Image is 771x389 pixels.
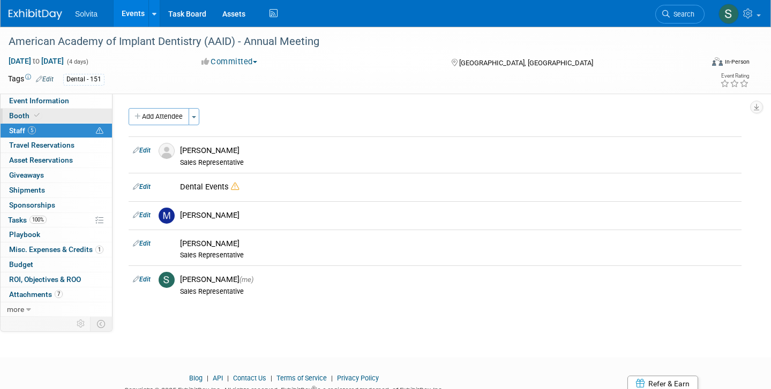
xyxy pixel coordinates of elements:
[9,186,45,194] span: Shipments
[1,227,112,242] a: Playbook
[8,73,54,86] td: Tags
[1,109,112,123] a: Booth
[9,171,44,179] span: Giveaways
[1,287,112,302] a: Attachments7
[1,242,112,257] a: Misc. Expenses & Credits1
[724,58,750,66] div: In-Person
[180,146,737,156] div: [PERSON_NAME]
[34,112,40,118] i: Booth reservation complete
[96,126,103,136] span: Potential Scheduling Conflict -- at least one attendee is tagged in another overlapping event.
[72,317,91,331] td: Personalize Event Tab Strip
[1,183,112,197] a: Shipments
[159,208,175,224] img: M.jpg
[75,10,98,18] span: Solvita
[9,126,36,135] span: Staff
[9,260,33,269] span: Budget
[1,168,112,182] a: Giveaways
[224,374,231,382] span: |
[55,290,63,298] span: 7
[233,374,266,382] a: Contact Us
[1,272,112,287] a: ROI, Objectives & ROO
[9,230,40,239] span: Playbook
[29,216,47,224] span: 100%
[655,5,705,24] a: Search
[213,374,223,382] a: API
[133,276,151,283] a: Edit
[133,147,151,154] a: Edit
[91,317,113,331] td: Toggle Event Tabs
[1,94,112,108] a: Event Information
[337,374,379,382] a: Privacy Policy
[180,251,737,260] div: Sales Representative
[1,257,112,272] a: Budget
[204,374,211,382] span: |
[9,141,74,149] span: Travel Reservations
[180,158,737,167] div: Sales Representative
[718,4,739,24] img: Scott Campbell
[231,182,239,190] i: Double-book Warning!
[8,216,47,224] span: Tasks
[31,57,41,65] span: to
[9,201,55,209] span: Sponsorships
[180,287,737,296] div: Sales Representative
[9,156,73,164] span: Asset Reservations
[8,56,64,66] span: [DATE] [DATE]
[9,9,62,20] img: ExhibitDay
[9,245,103,254] span: Misc. Expenses & Credits
[9,111,42,120] span: Booth
[159,143,175,159] img: Associate-Profile-5.png
[9,290,63,299] span: Attachments
[180,182,737,192] div: Dental Events
[239,276,253,284] span: (me)
[133,240,151,247] a: Edit
[180,210,737,220] div: [PERSON_NAME]
[28,126,36,134] span: 5
[129,108,189,125] button: Add Attendee
[1,124,112,138] a: Staff5
[720,73,749,79] div: Event Rating
[670,10,694,18] span: Search
[95,246,103,254] span: 1
[9,275,81,284] span: ROI, Objectives & ROO
[712,57,723,66] img: Format-Inperson.png
[1,213,112,227] a: Tasks100%
[9,96,69,105] span: Event Information
[36,75,54,83] a: Edit
[198,56,261,67] button: Committed
[5,32,686,51] div: American Academy of Implant Dentistry (AAID) - Annual Meeting
[66,58,88,65] span: (4 days)
[133,211,151,219] a: Edit
[189,374,203,382] a: Blog
[639,56,750,72] div: Event Format
[159,272,175,288] img: S.jpg
[63,74,104,85] div: Dental - 151
[328,374,335,382] span: |
[1,138,112,152] a: Travel Reservations
[180,274,737,285] div: [PERSON_NAME]
[1,198,112,212] a: Sponsorships
[268,374,275,382] span: |
[1,153,112,167] a: Asset Reservations
[276,374,327,382] a: Terms of Service
[180,239,737,249] div: [PERSON_NAME]
[7,305,24,314] span: more
[133,183,151,190] a: Edit
[459,59,593,67] span: [GEOGRAPHIC_DATA], [GEOGRAPHIC_DATA]
[1,302,112,317] a: more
